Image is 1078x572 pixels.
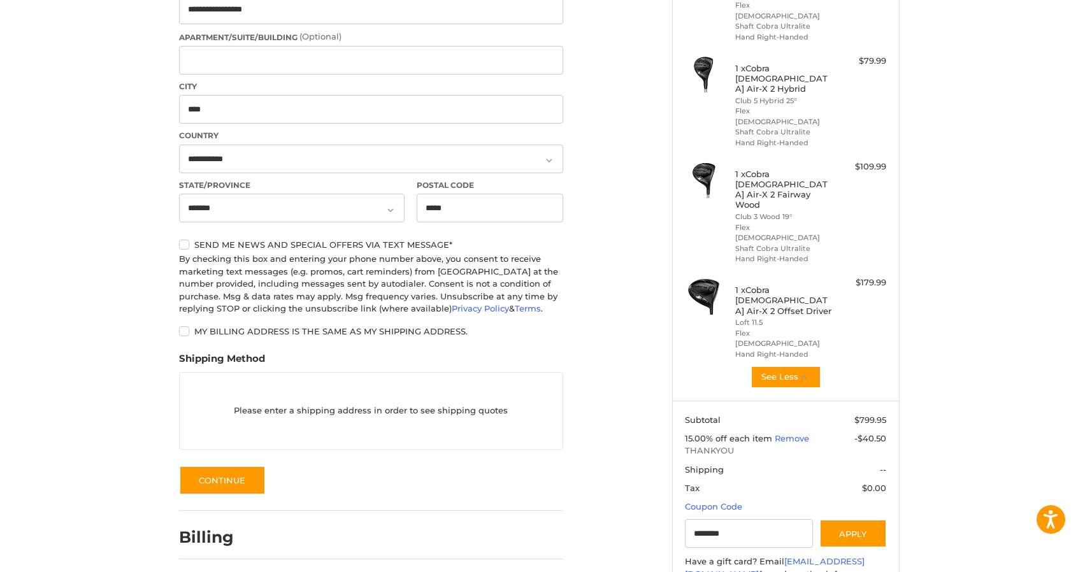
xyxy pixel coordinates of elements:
[685,445,886,457] span: THANKYOU
[735,21,833,32] li: Shaft Cobra Ultralite
[685,415,721,425] span: Subtotal
[735,32,833,43] li: Hand Right-Handed
[735,243,833,254] li: Shaft Cobra Ultralite
[179,130,563,141] label: Country
[735,211,833,222] li: Club 3 Wood 19°
[880,464,886,475] span: --
[735,285,833,316] h4: 1 x Cobra [DEMOGRAPHIC_DATA] Air-X 2 Offset Driver
[685,483,700,493] span: Tax
[179,81,563,92] label: City
[735,96,833,106] li: Club 5 Hybrid 25°
[179,240,563,250] label: Send me news and special offers via text message*
[836,276,886,289] div: $179.99
[751,366,821,389] button: See Less
[515,303,541,313] a: Terms
[179,253,563,315] div: By checking this box and entering your phone number above, you consent to receive marketing text ...
[735,138,833,148] li: Hand Right-Handed
[735,63,833,94] h4: 1 x Cobra [DEMOGRAPHIC_DATA] Air-X 2 Hybrid
[299,31,341,41] small: (Optional)
[685,501,742,511] a: Coupon Code
[179,466,266,495] button: Continue
[735,127,833,138] li: Shaft Cobra Ultralite
[452,303,509,313] a: Privacy Policy
[836,161,886,173] div: $109.99
[775,433,809,443] a: Remove
[973,538,1078,572] iframe: Google Customer Reviews
[179,352,265,372] legend: Shipping Method
[735,349,833,360] li: Hand Right-Handed
[685,433,775,443] span: 15.00% off each item
[836,55,886,68] div: $79.99
[179,31,563,43] label: Apartment/Suite/Building
[179,326,563,336] label: My billing address is the same as my shipping address.
[735,317,833,328] li: Loft 11.5
[179,180,405,191] label: State/Province
[685,464,724,475] span: Shipping
[685,519,813,548] input: Gift Certificate or Coupon Code
[735,106,833,127] li: Flex [DEMOGRAPHIC_DATA]
[735,328,833,349] li: Flex [DEMOGRAPHIC_DATA]
[819,519,887,548] button: Apply
[179,527,254,547] h2: Billing
[735,169,833,210] h4: 1 x Cobra [DEMOGRAPHIC_DATA] Air-X 2 Fairway Wood
[735,254,833,264] li: Hand Right-Handed
[854,415,886,425] span: $799.95
[417,180,563,191] label: Postal Code
[735,222,833,243] li: Flex [DEMOGRAPHIC_DATA]
[180,399,563,424] p: Please enter a shipping address in order to see shipping quotes
[862,483,886,493] span: $0.00
[854,433,886,443] span: -$40.50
